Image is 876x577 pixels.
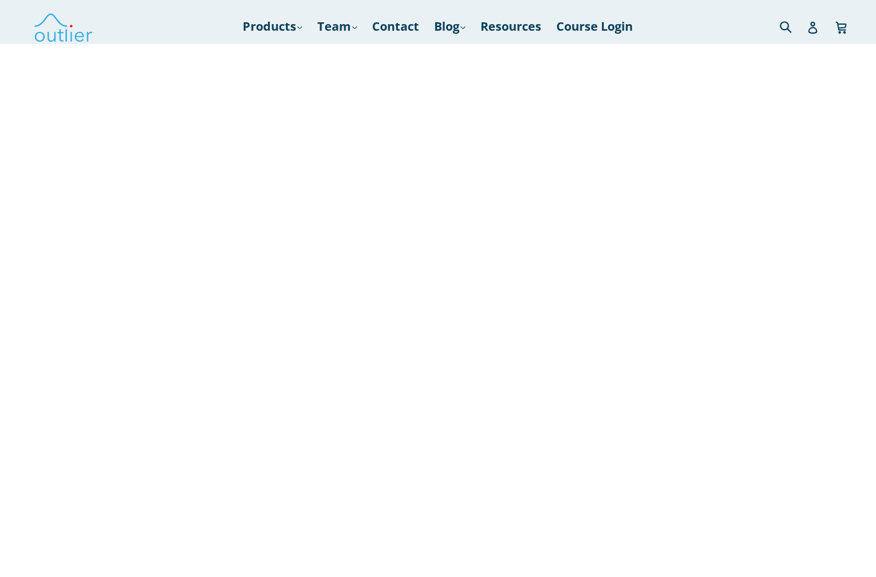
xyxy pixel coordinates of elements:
a: Blog [428,16,471,37]
a: Contact [366,16,425,37]
a: Team [311,16,363,37]
a: Resources [474,16,547,37]
a: Course Login [550,16,639,37]
img: Outlier Linguistics [33,9,93,44]
a: Products [237,16,308,37]
input: Search [777,14,810,39]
